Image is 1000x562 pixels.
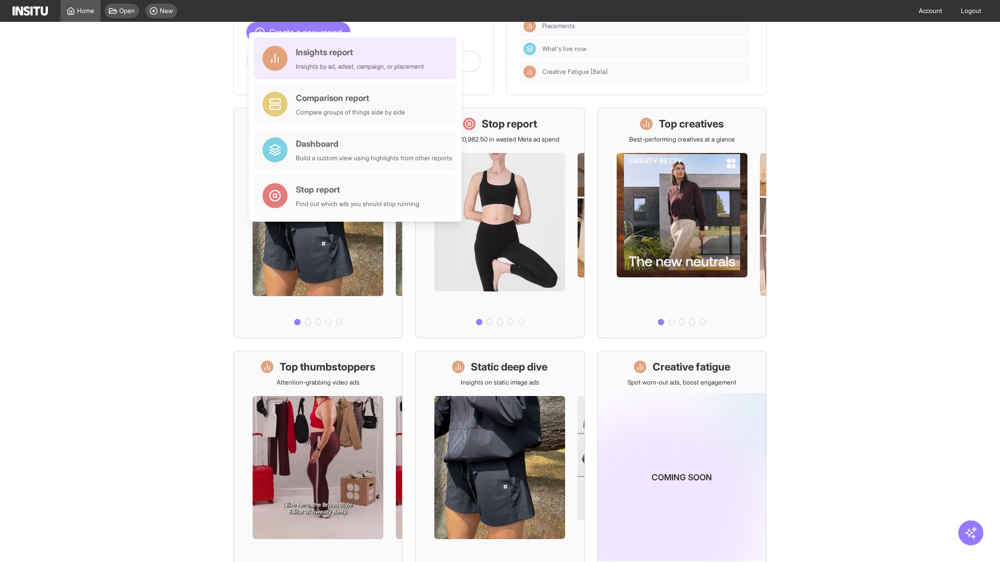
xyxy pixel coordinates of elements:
[440,135,559,144] p: Save £20,982.50 in wasted Meta ad spend
[160,7,173,15] span: New
[461,378,539,387] p: Insights on static image ads
[542,45,586,53] span: What's live now
[119,7,135,15] span: Open
[296,137,452,150] div: Dashboard
[542,22,745,30] span: Placements
[296,154,452,162] div: Build a custom view using highlights from other reports
[280,360,376,374] h1: Top thumbstoppers
[542,45,745,53] span: What's live now
[233,108,403,338] a: What's live nowSee all active ads instantly
[296,108,405,117] div: Compare groups of things side by side
[296,200,419,208] div: Find out which ads you should stop running
[523,20,536,32] div: Insights
[415,108,584,338] a: Stop reportSave £20,982.50 in wasted Meta ad spend
[296,92,405,104] div: Comparison report
[542,68,745,76] span: Creative Fatigue [Beta]
[296,46,424,58] div: Insights report
[659,117,724,131] h1: Top creatives
[482,117,537,131] h1: Stop report
[523,43,536,55] div: Dashboard
[12,6,48,16] img: Logo
[471,360,547,374] h1: Static deep dive
[542,22,575,30] span: Placements
[629,135,735,144] p: Best-performing creatives at a glance
[269,26,342,39] span: Create a new report
[597,108,767,338] a: Top creativesBest-performing creatives at a glance
[296,62,424,71] div: Insights by ad, adset, campaign, or placement
[542,68,608,76] span: Creative Fatigue [Beta]
[296,183,419,196] div: Stop report
[246,22,351,43] button: Create a new report
[77,7,94,15] span: Home
[523,66,536,78] div: Insights
[277,378,359,387] p: Attention-grabbing video ads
